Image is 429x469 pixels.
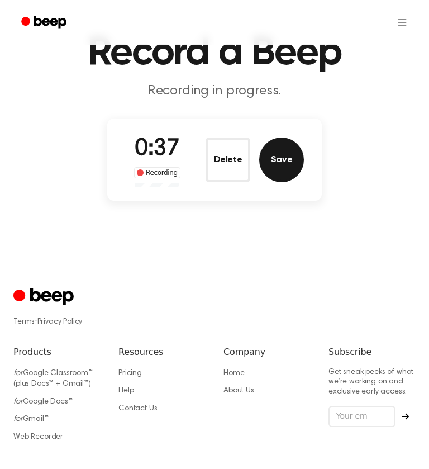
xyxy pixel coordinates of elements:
i: for [13,398,23,406]
h6: Company [223,345,311,359]
a: Cruip [13,286,77,308]
a: Home [223,369,244,377]
a: Contact Us [118,405,157,413]
a: Web Recorder [13,433,63,441]
a: Help [118,387,134,395]
i: for [13,415,23,423]
h1: Record a Beep [13,33,416,73]
input: Your email [328,406,395,427]
p: Get sneak peeks of what we’re working on and exclusive early access. [328,368,416,397]
button: Delete Audio Record [206,138,250,182]
a: Terms [13,318,35,326]
button: Subscribe [395,413,416,420]
h6: Resources [118,345,206,359]
p: Recording in progress. [13,82,416,101]
a: Privacy Policy [37,318,83,326]
div: · [13,316,416,328]
a: Beep [13,12,77,34]
h6: Products [13,345,101,359]
h6: Subscribe [328,345,416,359]
button: Save Audio Record [259,138,304,182]
a: forGoogle Classroom™ (plus Docs™ + Gmail™) [13,369,93,389]
i: for [13,369,23,377]
a: About Us [223,387,254,395]
button: Open menu [389,9,416,36]
a: forGmail™ [13,415,49,423]
span: 0:37 [135,138,179,161]
a: forGoogle Docs™ [13,398,73,406]
a: Pricing [118,369,142,377]
div: Recording [134,167,180,178]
